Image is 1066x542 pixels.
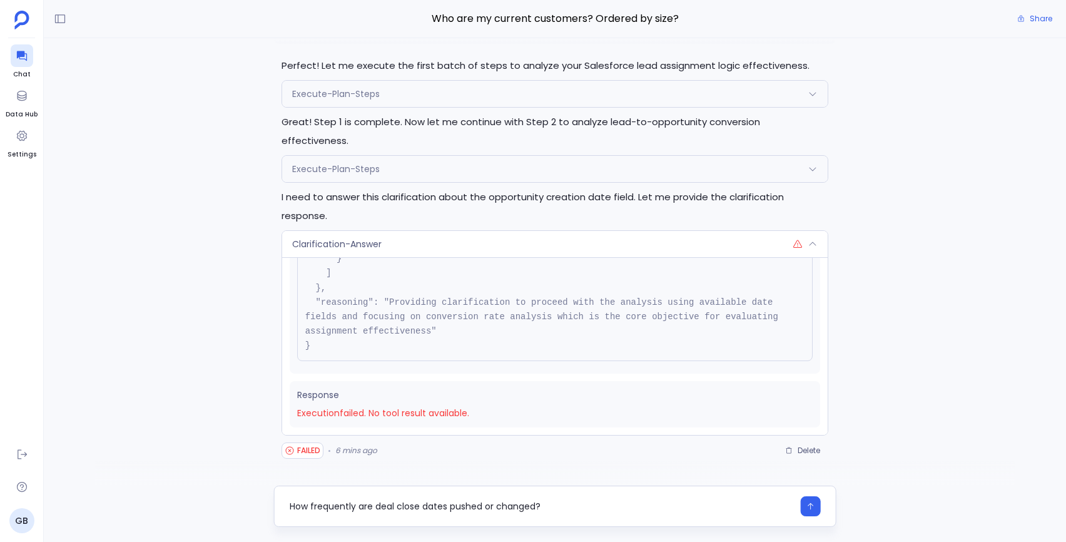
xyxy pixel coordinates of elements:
span: FAILED [297,446,320,456]
span: Settings [8,150,36,160]
a: Settings [8,125,36,160]
span: Share [1030,14,1052,24]
span: Execution failed . No tool result available. [297,407,813,420]
span: Execute-Plan-Steps [292,163,380,175]
button: Share [1010,10,1060,28]
span: Clarification-Answer [292,238,382,250]
span: Who are my current customers? Ordered by size? [274,11,836,27]
textarea: How frequently are deal close dates pushed or changed? [290,500,793,513]
span: Delete [798,446,820,456]
p: Great! Step 1 is complete. Now let me continue with Step 2 to analyze lead-to-opportunity convers... [282,113,829,150]
a: Data Hub [6,84,38,120]
span: Chat [11,69,33,79]
button: Delete [777,441,828,460]
span: 6 mins ago [335,446,377,456]
img: petavue logo [14,11,29,29]
span: Execute-Plan-Steps [292,88,380,100]
a: Chat [11,44,33,79]
p: I need to answer this clarification about the opportunity creation date field. Let me provide the... [282,188,829,225]
a: GB [9,508,34,533]
span: Response [297,389,813,402]
span: Data Hub [6,110,38,120]
p: Perfect! Let me execute the first batch of steps to analyze your Salesforce lead assignment logic... [282,56,829,75]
